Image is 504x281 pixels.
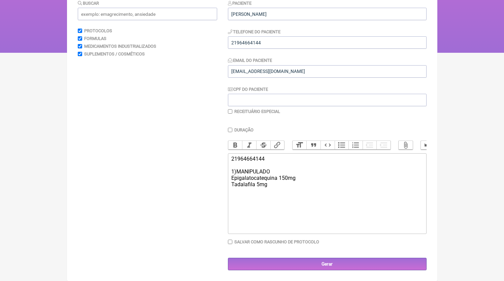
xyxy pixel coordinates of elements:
button: Attach Files [399,141,413,150]
label: Medicamentos Industrializados [84,44,156,49]
button: Quote [306,141,321,150]
label: Formulas [84,36,106,41]
label: Suplementos / Cosméticos [84,51,145,56]
label: Protocolos [84,28,112,33]
label: Duração [234,127,254,132]
input: Gerar [228,258,427,270]
label: Buscar [78,1,99,6]
label: Salvar como rascunho de Protocolo [234,239,319,244]
button: Decrease Level [363,141,377,150]
button: Code [321,141,335,150]
input: exemplo: emagrecimento, ansiedade [78,8,217,20]
label: CPF do Paciente [228,87,268,92]
button: Undo [421,141,435,150]
button: Strikethrough [256,141,270,150]
button: Numbers [348,141,363,150]
label: Telefone do Paciente [228,29,281,34]
label: Receituário Especial [234,109,280,114]
button: Italic [242,141,256,150]
button: Link [270,141,284,150]
div: 21964664144 1)MANIPULADO Epigalatocatequina 150mg Tadalafila 5mg [231,156,423,194]
label: Paciente [228,1,252,6]
button: Increase Level [376,141,391,150]
button: Heading [293,141,307,150]
label: Email do Paciente [228,58,272,63]
button: Bullets [335,141,349,150]
button: Bold [228,141,242,150]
